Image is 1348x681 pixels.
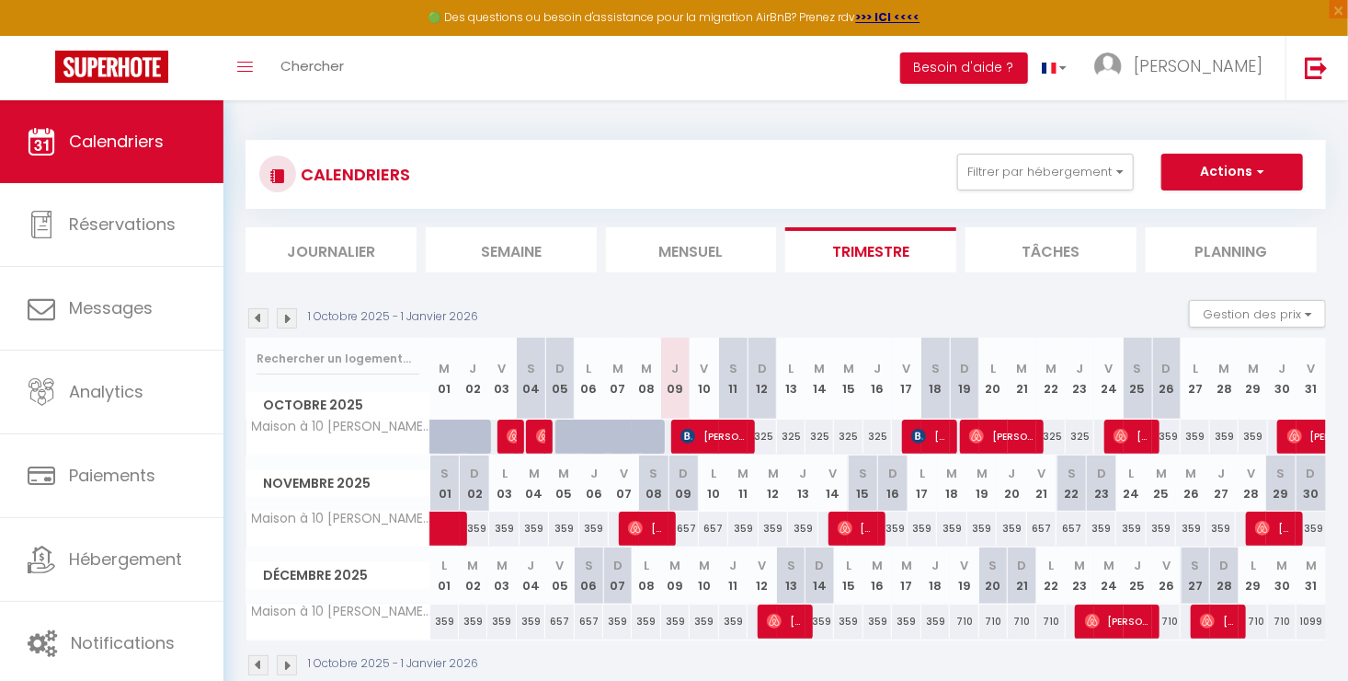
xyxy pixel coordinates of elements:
[950,605,978,639] div: 710
[1239,420,1267,454] div: 359
[1087,456,1116,512] th: 23
[997,456,1026,512] th: 20
[520,456,549,512] th: 04
[1156,465,1167,482] abbr: M
[1036,605,1065,639] div: 710
[921,548,950,604] th: 18
[937,512,966,546] div: 359
[267,36,358,100] a: Chercher
[1134,360,1142,377] abbr: S
[908,456,937,512] th: 17
[828,465,837,482] abbr: V
[902,360,910,377] abbr: V
[545,338,574,420] th: 05
[969,419,1035,454] span: [PERSON_NAME]
[990,360,996,377] abbr: L
[1192,557,1200,574] abbr: S
[613,557,623,574] abbr: D
[848,456,877,512] th: 15
[863,420,892,454] div: 325
[690,548,718,604] th: 10
[586,360,591,377] abbr: L
[1239,548,1267,604] th: 29
[1176,512,1205,546] div: 359
[1036,548,1065,604] th: 22
[559,465,570,482] abbr: M
[908,512,937,546] div: 359
[777,338,805,420] th: 13
[555,360,565,377] abbr: D
[632,338,660,420] th: 08
[460,456,489,512] th: 02
[788,360,794,377] abbr: L
[758,557,766,574] abbr: V
[690,605,718,639] div: 359
[1236,456,1265,512] th: 28
[805,338,834,420] th: 14
[628,511,666,546] span: [PERSON_NAME]
[1018,557,1027,574] abbr: D
[1200,604,1238,639] span: [PERSON_NAME]
[719,605,748,639] div: 359
[931,360,940,377] abbr: S
[1080,36,1285,100] a: ... [PERSON_NAME]
[768,465,779,482] abbr: M
[1193,360,1198,377] abbr: L
[1027,456,1057,512] th: 21
[575,548,603,604] th: 06
[575,338,603,420] th: 06
[1057,512,1086,546] div: 657
[787,557,795,574] abbr: S
[863,548,892,604] th: 16
[529,465,540,482] abbr: M
[609,456,638,512] th: 07
[878,456,908,512] th: 16
[1239,605,1267,639] div: 710
[1008,605,1036,639] div: 710
[487,338,516,420] th: 03
[606,227,777,272] li: Mensuel
[805,605,834,639] div: 359
[1206,512,1236,546] div: 359
[1124,338,1152,420] th: 25
[1152,338,1181,420] th: 26
[549,512,578,546] div: 359
[1305,56,1328,79] img: logout
[517,548,545,604] th: 04
[507,419,516,454] span: [PERSON_NAME]
[777,420,805,454] div: 325
[1129,465,1135,482] abbr: L
[719,338,748,420] th: 11
[947,465,958,482] abbr: M
[249,512,433,525] span: Maison à 10 [PERSON_NAME] centre dans avenue privée !
[1219,360,1230,377] abbr: M
[979,338,1008,420] th: 20
[1152,548,1181,604] th: 26
[960,557,968,574] abbr: V
[1278,360,1285,377] abbr: J
[1308,360,1316,377] abbr: V
[1239,338,1267,420] th: 29
[931,557,939,574] abbr: J
[1147,512,1176,546] div: 359
[549,456,578,512] th: 05
[1066,548,1094,604] th: 23
[711,465,716,482] abbr: L
[805,548,834,604] th: 14
[863,605,892,639] div: 359
[1124,548,1152,604] th: 25
[668,512,698,546] div: 657
[620,465,628,482] abbr: V
[859,465,867,482] abbr: S
[1057,456,1086,512] th: 22
[459,605,487,639] div: 359
[856,9,920,25] strong: >>> ICI <<<<
[517,338,545,420] th: 04
[1276,557,1287,574] abbr: M
[585,557,593,574] abbr: S
[1009,465,1016,482] abbr: J
[699,557,710,574] abbr: M
[950,548,978,604] th: 19
[497,557,508,574] abbr: M
[1266,456,1296,512] th: 29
